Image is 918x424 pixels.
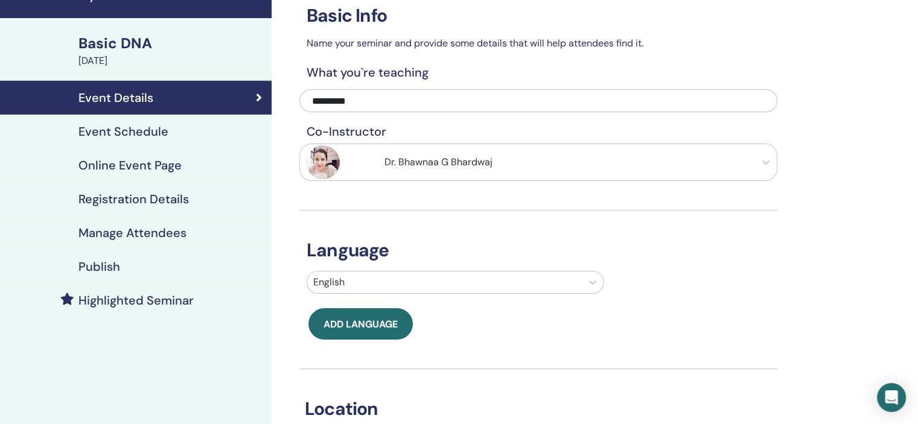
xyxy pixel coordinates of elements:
h4: What you`re teaching [299,65,777,80]
h4: Publish [78,259,120,274]
div: Basic DNA [78,33,264,54]
span: Dr. Bhawnaa G Bhardwaj [384,156,492,168]
div: Open Intercom Messenger [877,383,906,412]
span: Add language [324,318,398,331]
h4: Co-Instructor [299,124,777,139]
h4: Registration Details [78,192,189,206]
h4: Event Details [78,90,153,105]
img: default.jpg [306,145,340,179]
h4: Highlighted Seminar [78,293,194,308]
button: Add language [308,308,413,340]
h4: Event Schedule [78,124,168,139]
h4: Online Event Page [78,158,182,172]
h3: Language [299,239,777,261]
p: Name your seminar and provide some details that will help attendees find it. [299,36,777,51]
h4: Manage Attendees [78,226,186,240]
h3: Basic Info [299,5,777,27]
div: [DATE] [78,54,264,68]
h3: Location [298,398,761,420]
a: Basic DNA[DATE] [71,33,272,68]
